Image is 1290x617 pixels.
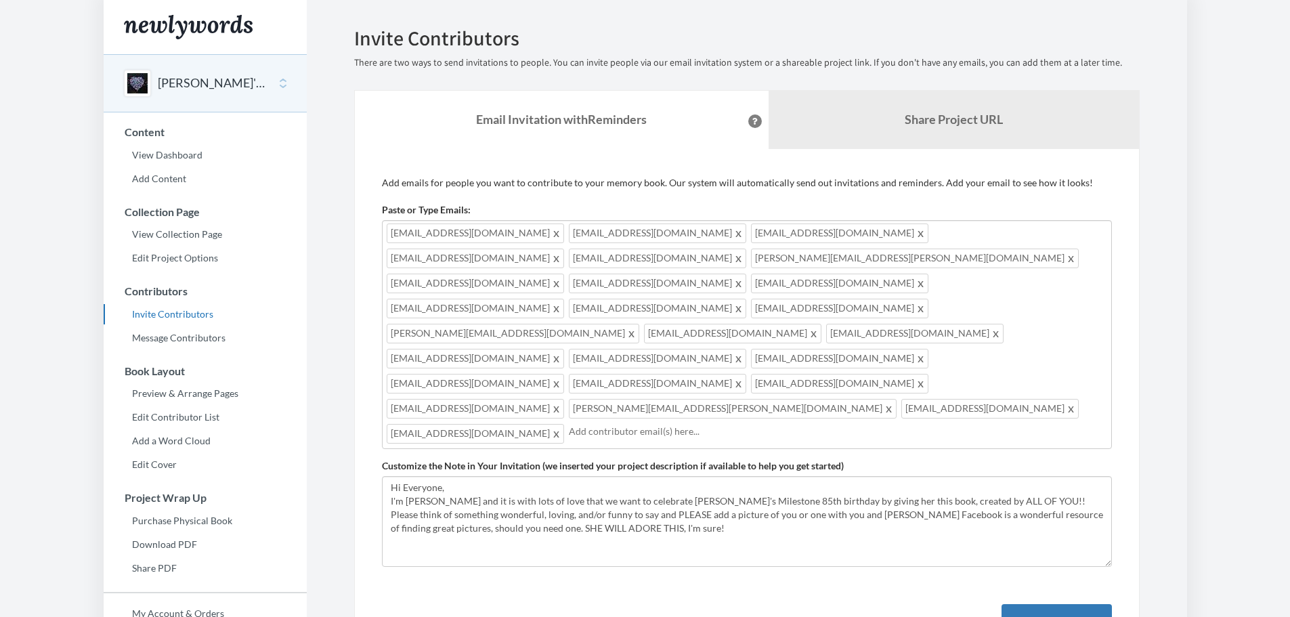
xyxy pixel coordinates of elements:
[354,27,1140,49] h2: Invite Contributors
[751,224,928,243] span: [EMAIL_ADDRESS][DOMAIN_NAME]
[387,224,564,243] span: [EMAIL_ADDRESS][DOMAIN_NAME]
[387,424,564,444] span: [EMAIL_ADDRESS][DOMAIN_NAME]
[569,424,1104,439] input: Add contributor email(s) here...
[382,203,471,217] label: Paste or Type Emails:
[644,324,821,343] span: [EMAIL_ADDRESS][DOMAIN_NAME]
[751,374,928,393] span: [EMAIL_ADDRESS][DOMAIN_NAME]
[104,169,307,189] a: Add Content
[569,374,746,393] span: [EMAIL_ADDRESS][DOMAIN_NAME]
[751,274,928,293] span: [EMAIL_ADDRESS][DOMAIN_NAME]
[354,56,1140,70] p: There are two ways to send invitations to people. You can invite people via our email invitation ...
[104,285,307,297] h3: Contributors
[104,126,307,138] h3: Content
[387,374,564,393] span: [EMAIL_ADDRESS][DOMAIN_NAME]
[387,274,564,293] span: [EMAIL_ADDRESS][DOMAIN_NAME]
[104,558,307,578] a: Share PDF
[387,299,564,318] span: [EMAIL_ADDRESS][DOMAIN_NAME]
[104,304,307,324] a: Invite Contributors
[158,75,267,92] button: [PERSON_NAME]'S 85th BIRTHDAY
[104,145,307,165] a: View Dashboard
[104,206,307,218] h3: Collection Page
[569,399,897,419] span: [PERSON_NAME][EMAIL_ADDRESS][PERSON_NAME][DOMAIN_NAME]
[104,365,307,377] h3: Book Layout
[569,349,746,368] span: [EMAIL_ADDRESS][DOMAIN_NAME]
[104,407,307,427] a: Edit Contributor List
[104,534,307,555] a: Download PDF
[387,249,564,268] span: [EMAIL_ADDRESS][DOMAIN_NAME]
[387,324,639,343] span: [PERSON_NAME][EMAIL_ADDRESS][DOMAIN_NAME]
[104,224,307,244] a: View Collection Page
[382,176,1112,190] p: Add emails for people you want to contribute to your memory book. Our system will automatically s...
[569,224,746,243] span: [EMAIL_ADDRESS][DOMAIN_NAME]
[387,349,564,368] span: [EMAIL_ADDRESS][DOMAIN_NAME]
[104,454,307,475] a: Edit Cover
[104,492,307,504] h3: Project Wrap Up
[569,299,746,318] span: [EMAIL_ADDRESS][DOMAIN_NAME]
[104,248,307,268] a: Edit Project Options
[104,328,307,348] a: Message Contributors
[569,274,746,293] span: [EMAIL_ADDRESS][DOMAIN_NAME]
[124,15,253,39] img: Newlywords logo
[901,399,1079,419] span: [EMAIL_ADDRESS][DOMAIN_NAME]
[751,249,1079,268] span: [PERSON_NAME][EMAIL_ADDRESS][PERSON_NAME][DOMAIN_NAME]
[104,431,307,451] a: Add a Word Cloud
[104,383,307,404] a: Preview & Arrange Pages
[104,511,307,531] a: Purchase Physical Book
[751,299,928,318] span: [EMAIL_ADDRESS][DOMAIN_NAME]
[751,349,928,368] span: [EMAIL_ADDRESS][DOMAIN_NAME]
[387,399,564,419] span: [EMAIL_ADDRESS][DOMAIN_NAME]
[476,112,647,127] strong: Email Invitation with Reminders
[569,249,746,268] span: [EMAIL_ADDRESS][DOMAIN_NAME]
[826,324,1004,343] span: [EMAIL_ADDRESS][DOMAIN_NAME]
[382,476,1112,567] textarea: Hi Everyone, I'm [PERSON_NAME] and it is with lots of love that we want to celebrate [PERSON_NAME...
[382,459,844,473] label: Customize the Note in Your Invitation (we inserted your project description if available to help ...
[905,112,1003,127] b: Share Project URL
